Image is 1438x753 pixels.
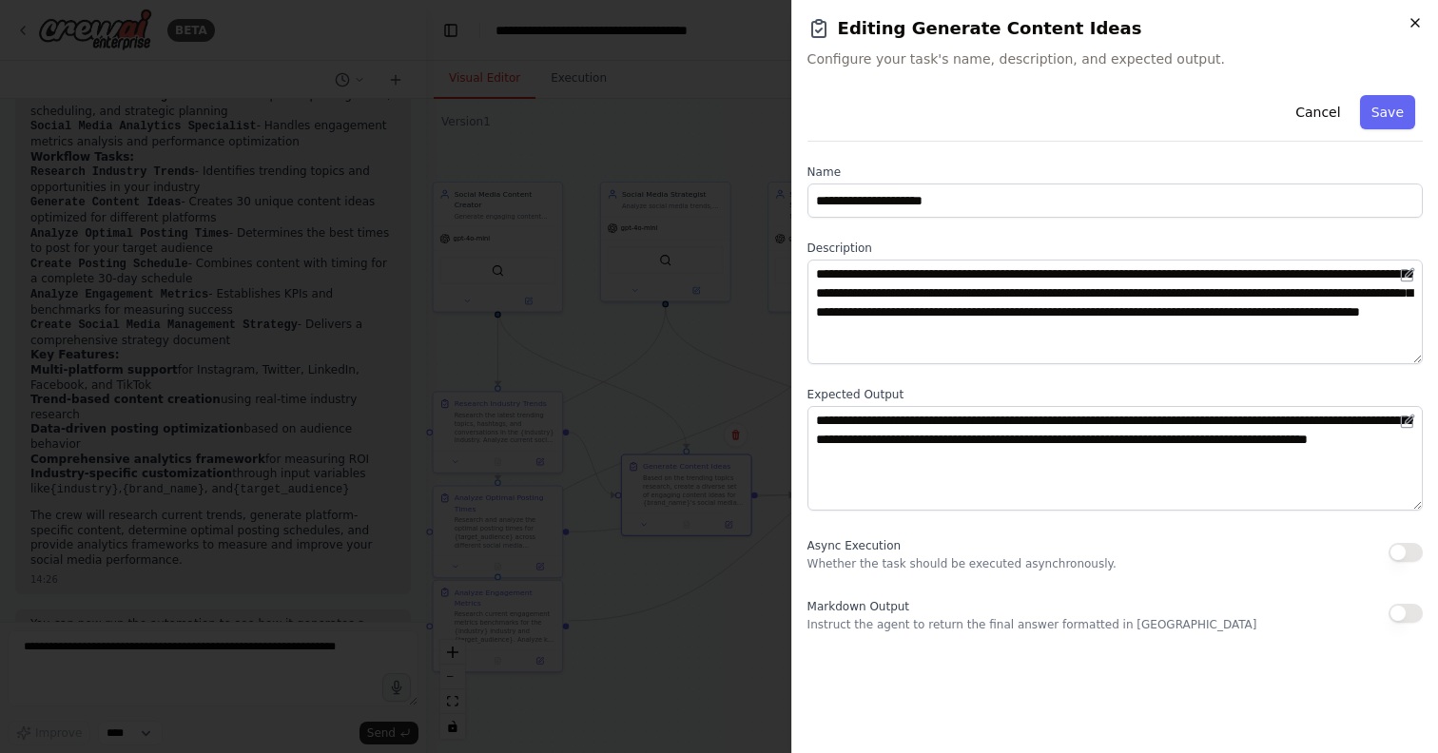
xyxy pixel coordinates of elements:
button: Open in editor [1396,410,1419,433]
button: Cancel [1284,95,1351,129]
button: Open in editor [1396,263,1419,286]
span: Markdown Output [807,600,909,613]
p: Whether the task should be executed asynchronously. [807,556,1117,571]
button: Save [1360,95,1415,129]
span: Async Execution [807,539,901,552]
h2: Editing Generate Content Ideas [807,15,1423,42]
label: Description [807,241,1423,256]
label: Name [807,164,1423,180]
label: Expected Output [807,387,1423,402]
p: Instruct the agent to return the final answer formatted in [GEOGRAPHIC_DATA] [807,617,1257,632]
span: Configure your task's name, description, and expected output. [807,49,1423,68]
